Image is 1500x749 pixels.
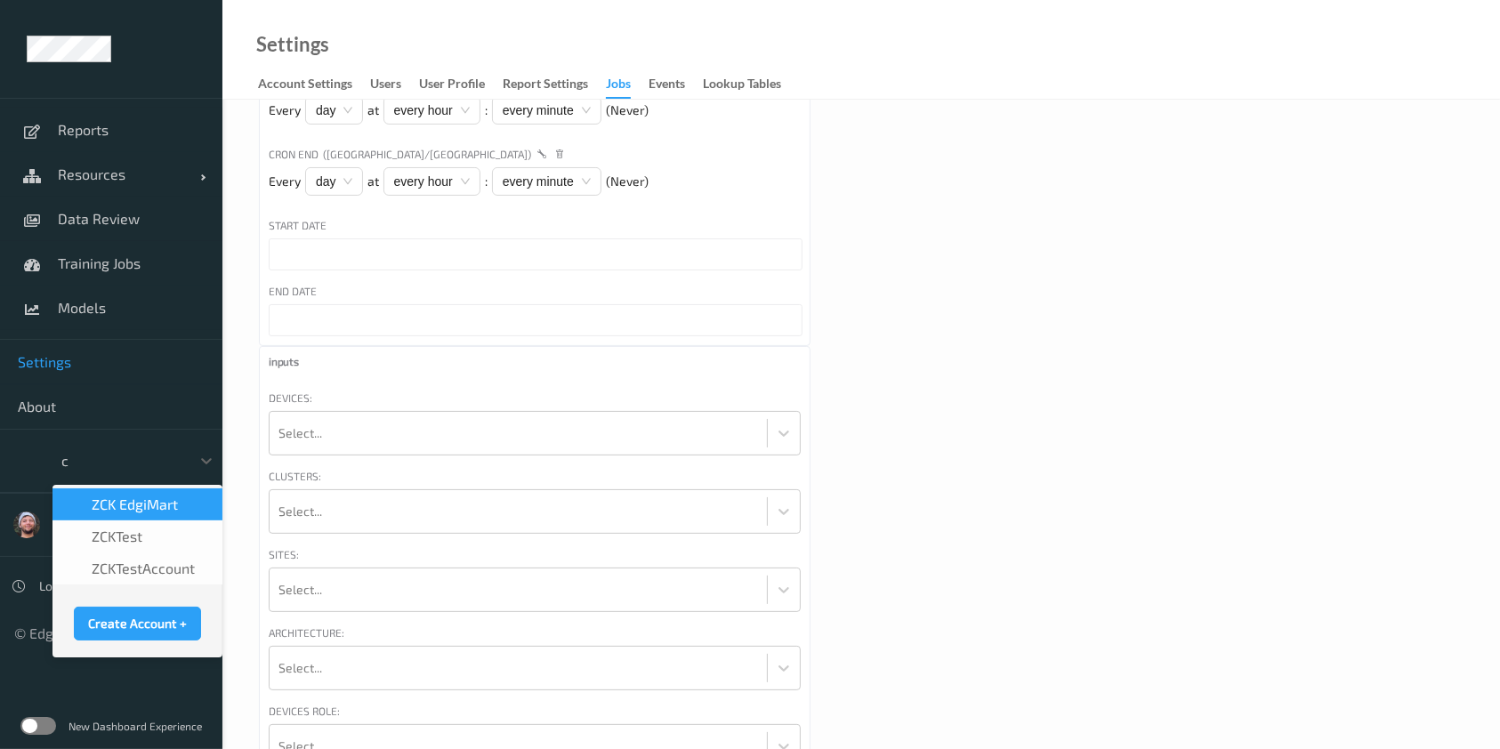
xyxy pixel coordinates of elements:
div: Devices: [269,390,312,406]
div: Report Settings [503,75,588,97]
span: Every [269,173,301,190]
div: events [649,75,685,97]
div: Jobs [606,75,631,99]
div: users [370,75,401,97]
label: inputs [269,356,447,377]
span: (Never) [606,173,649,190]
div: Sites: [269,546,299,562]
a: events [649,72,703,97]
span: : [485,101,488,119]
span: at [367,101,379,119]
a: users [370,72,419,97]
span: at [367,173,379,190]
a: Settings [256,36,329,53]
a: Jobs [606,72,649,99]
span: day [316,168,352,195]
div: Lookup Tables [703,75,781,97]
span: (Never) [606,101,649,119]
div: Account Settings [258,75,352,97]
a: Lookup Tables [703,72,799,97]
div: End Date [269,283,317,299]
div: Architecture: [269,624,344,640]
span: Every [269,101,301,119]
div: Start Date [269,217,327,233]
a: Report Settings [503,72,606,97]
span: ([GEOGRAPHIC_DATA]/[GEOGRAPHIC_DATA]) [319,146,531,162]
span: day [316,97,352,124]
div: User Profile [419,75,485,97]
a: Account Settings [258,72,370,97]
div: Cron End [269,146,801,167]
div: Clusters: [269,468,321,484]
a: User Profile [419,72,503,97]
div: Devices Role: [269,703,340,719]
span: : [485,173,488,190]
